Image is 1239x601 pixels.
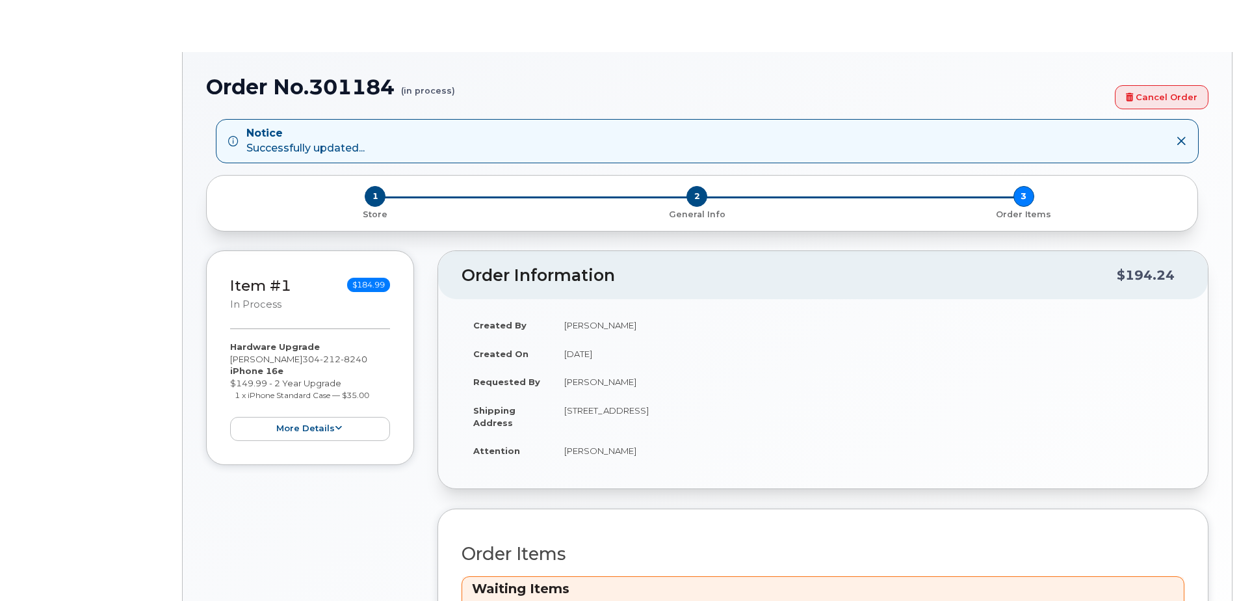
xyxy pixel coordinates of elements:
[534,207,861,220] a: 2 General Info
[473,349,528,359] strong: Created On
[230,417,390,441] button: more details
[206,75,1108,98] h1: Order No.301184
[230,299,281,310] small: in process
[473,446,520,456] strong: Attention
[473,377,540,387] strong: Requested By
[230,276,291,295] a: Item #1
[472,580,1174,598] h3: Waiting Items
[217,207,534,220] a: 1 Store
[553,311,1184,340] td: [PERSON_NAME]
[230,341,320,352] strong: Hardware Upgrade
[553,436,1184,465] td: [PERSON_NAME]
[222,209,528,220] p: Store
[246,126,365,141] strong: Notice
[401,75,455,96] small: (in process)
[230,366,283,376] strong: iPhone 16e
[462,267,1117,285] h2: Order Information
[365,186,385,207] span: 1
[462,544,1184,564] h2: Order Items
[553,367,1184,396] td: [PERSON_NAME]
[246,126,365,156] div: Successfully updated...
[235,390,369,400] small: 1 x iPhone Standard Case — $35.00
[473,405,515,428] strong: Shipping Address
[320,354,341,364] span: 212
[553,340,1184,368] td: [DATE]
[539,209,855,220] p: General Info
[1115,85,1208,109] a: Cancel Order
[347,278,390,292] span: $184.99
[302,354,367,364] span: 304
[1117,263,1175,287] div: $194.24
[473,320,527,330] strong: Created By
[553,396,1184,436] td: [STREET_ADDRESS]
[341,354,367,364] span: 8240
[686,186,707,207] span: 2
[230,341,390,441] div: [PERSON_NAME] $149.99 - 2 Year Upgrade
